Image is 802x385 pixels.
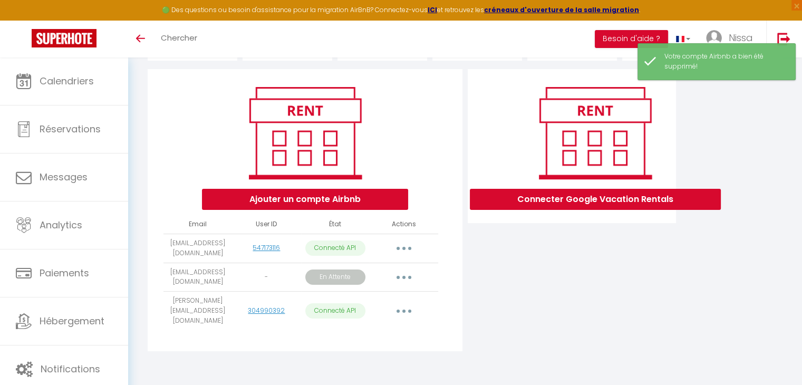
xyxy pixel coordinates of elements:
[40,266,89,280] span: Paiements
[232,215,301,234] th: User ID
[777,32,790,45] img: logout
[41,362,100,376] span: Notifications
[305,303,365,319] p: Connecté API
[305,269,365,285] p: En Attente
[370,215,438,234] th: Actions
[470,189,721,210] button: Connecter Google Vacation Rentals
[40,218,82,232] span: Analytics
[301,215,370,234] th: État
[698,21,766,57] a: ... Nissa
[484,5,639,14] a: créneaux d'ouverture de la salle migration
[528,82,662,184] img: rent.png
[202,189,408,210] button: Ajouter un compte Airbnb
[238,82,372,184] img: rent.png
[253,243,280,252] a: 547173116
[595,30,668,48] button: Besoin d'aide ?
[32,29,96,47] img: Super Booking
[163,263,232,292] td: [EMAIL_ADDRESS][DOMAIN_NAME]
[40,74,94,88] span: Calendriers
[664,52,785,72] div: Votre compte Airbnb a bien été supprimé!
[248,306,285,315] a: 304990392
[428,5,437,14] a: ICI
[729,31,753,44] span: Nissa
[706,30,722,46] img: ...
[40,314,104,328] span: Hébergement
[163,234,232,263] td: [EMAIL_ADDRESS][DOMAIN_NAME]
[305,240,365,256] p: Connecté API
[163,215,232,234] th: Email
[40,170,88,184] span: Messages
[236,272,296,282] div: -
[163,292,232,331] td: [PERSON_NAME][EMAIL_ADDRESS][DOMAIN_NAME]
[161,32,197,43] span: Chercher
[8,4,40,36] button: Ouvrir le widget de chat LiveChat
[153,21,205,57] a: Chercher
[40,122,101,136] span: Réservations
